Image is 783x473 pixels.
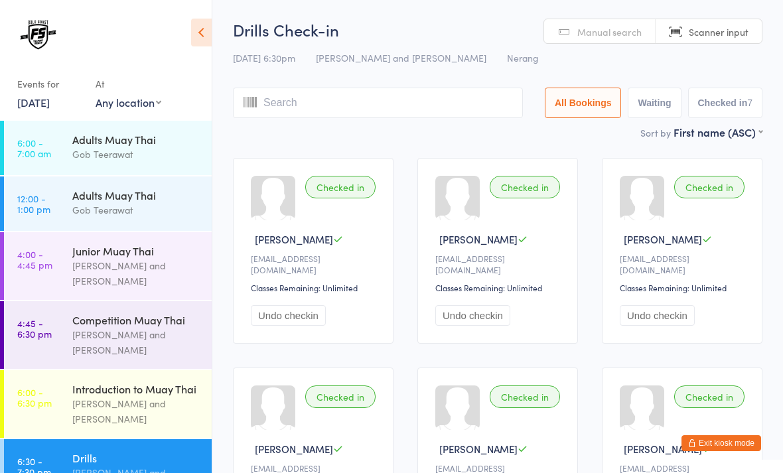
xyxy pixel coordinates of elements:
div: Checked in [305,176,376,198]
div: Adults Muay Thai [72,132,200,147]
button: Undo checkin [435,305,510,326]
div: [EMAIL_ADDRESS][DOMAIN_NAME] [435,253,564,275]
time: 4:45 - 6:30 pm [17,318,52,339]
h2: Drills Check-in [233,19,762,40]
button: Exit kiosk mode [681,435,761,451]
a: [DATE] [17,95,50,109]
input: Search [233,88,523,118]
span: [PERSON_NAME] [624,442,702,456]
div: [PERSON_NAME] and [PERSON_NAME] [72,396,200,427]
div: Gob Teerawat [72,202,200,218]
div: Checked in [490,385,560,408]
button: Waiting [628,88,681,118]
time: 4:00 - 4:45 pm [17,249,52,270]
div: Gob Teerawat [72,147,200,162]
a: 4:45 -6:30 pmCompetition Muay Thai[PERSON_NAME] and [PERSON_NAME] [4,301,212,369]
button: Undo checkin [251,305,326,326]
time: 6:00 - 6:30 pm [17,387,52,408]
div: [EMAIL_ADDRESS][DOMAIN_NAME] [251,253,380,275]
button: Undo checkin [620,305,695,326]
div: Classes Remaining: Unlimited [251,282,380,293]
div: [EMAIL_ADDRESS][DOMAIN_NAME] [620,253,748,275]
div: Introduction to Muay Thai [72,381,200,396]
div: [PERSON_NAME] and [PERSON_NAME] [72,327,200,358]
div: Events for [17,73,82,95]
label: Sort by [640,126,671,139]
span: [PERSON_NAME] and [PERSON_NAME] [316,51,486,64]
span: [PERSON_NAME] [255,442,333,456]
button: Checked in7 [688,88,763,118]
span: [PERSON_NAME] [439,232,518,246]
span: [PERSON_NAME] [624,232,702,246]
a: 4:00 -4:45 pmJunior Muay Thai[PERSON_NAME] and [PERSON_NAME] [4,232,212,300]
div: First name (ASC) [674,125,762,139]
div: Classes Remaining: Unlimited [620,282,748,293]
div: Drills [72,450,200,465]
a: 6:00 -6:30 pmIntroduction to Muay Thai[PERSON_NAME] and [PERSON_NAME] [4,370,212,438]
div: Any location [96,95,161,109]
div: Adults Muay Thai [72,188,200,202]
div: Checked in [674,176,745,198]
div: At [96,73,161,95]
div: Competition Muay Thai [72,312,200,327]
span: Nerang [507,51,539,64]
span: [PERSON_NAME] [255,232,333,246]
span: Scanner input [689,25,748,38]
span: [DATE] 6:30pm [233,51,295,64]
div: Junior Muay Thai [72,243,200,258]
button: All Bookings [545,88,622,118]
div: [PERSON_NAME] and [PERSON_NAME] [72,258,200,289]
div: Classes Remaining: Unlimited [435,282,564,293]
span: [PERSON_NAME] [439,442,518,456]
time: 6:00 - 7:00 am [17,137,51,159]
div: Checked in [674,385,745,408]
span: Manual search [577,25,642,38]
img: The Fight Society [13,10,63,60]
div: 7 [747,98,752,108]
time: 12:00 - 1:00 pm [17,193,50,214]
div: Checked in [305,385,376,408]
div: Checked in [490,176,560,198]
a: 12:00 -1:00 pmAdults Muay ThaiGob Teerawat [4,176,212,231]
a: 6:00 -7:00 amAdults Muay ThaiGob Teerawat [4,121,212,175]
